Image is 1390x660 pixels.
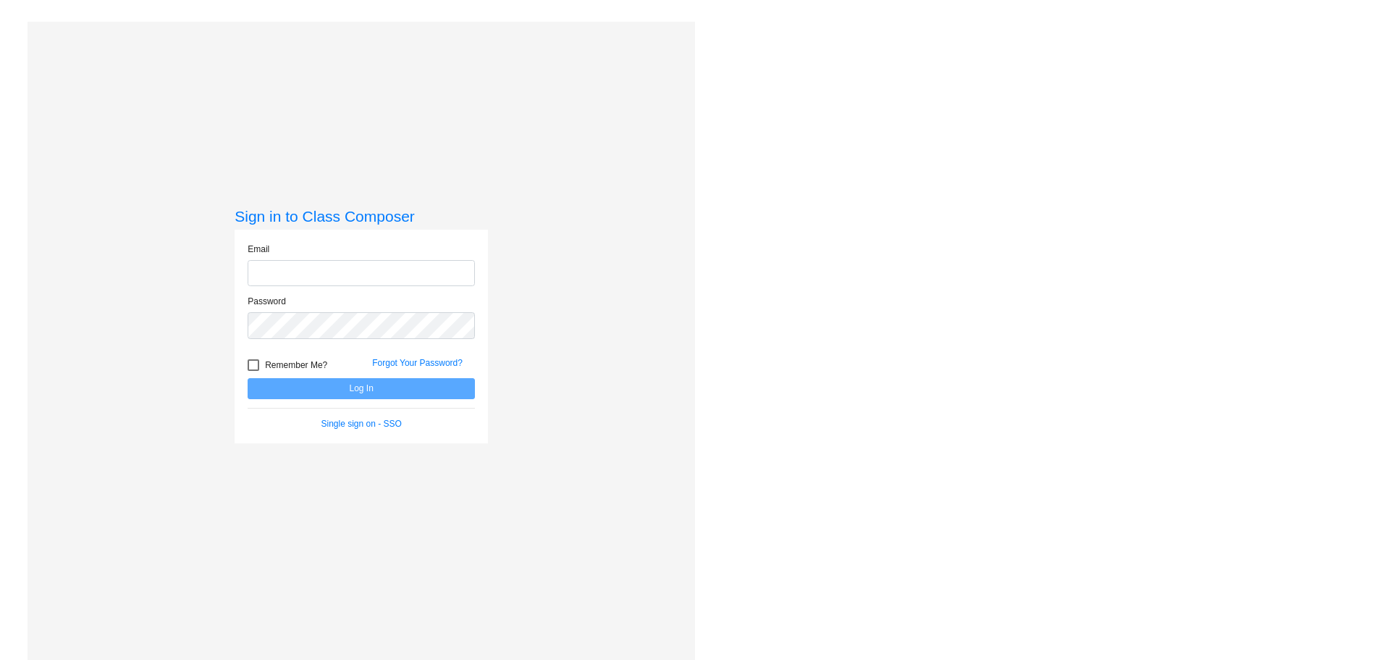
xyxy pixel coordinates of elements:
h3: Sign in to Class Composer [235,207,488,225]
span: Remember Me? [265,356,327,374]
a: Forgot Your Password? [372,358,463,368]
label: Email [248,243,269,256]
label: Password [248,295,286,308]
a: Single sign on - SSO [321,419,402,429]
button: Log In [248,378,475,399]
